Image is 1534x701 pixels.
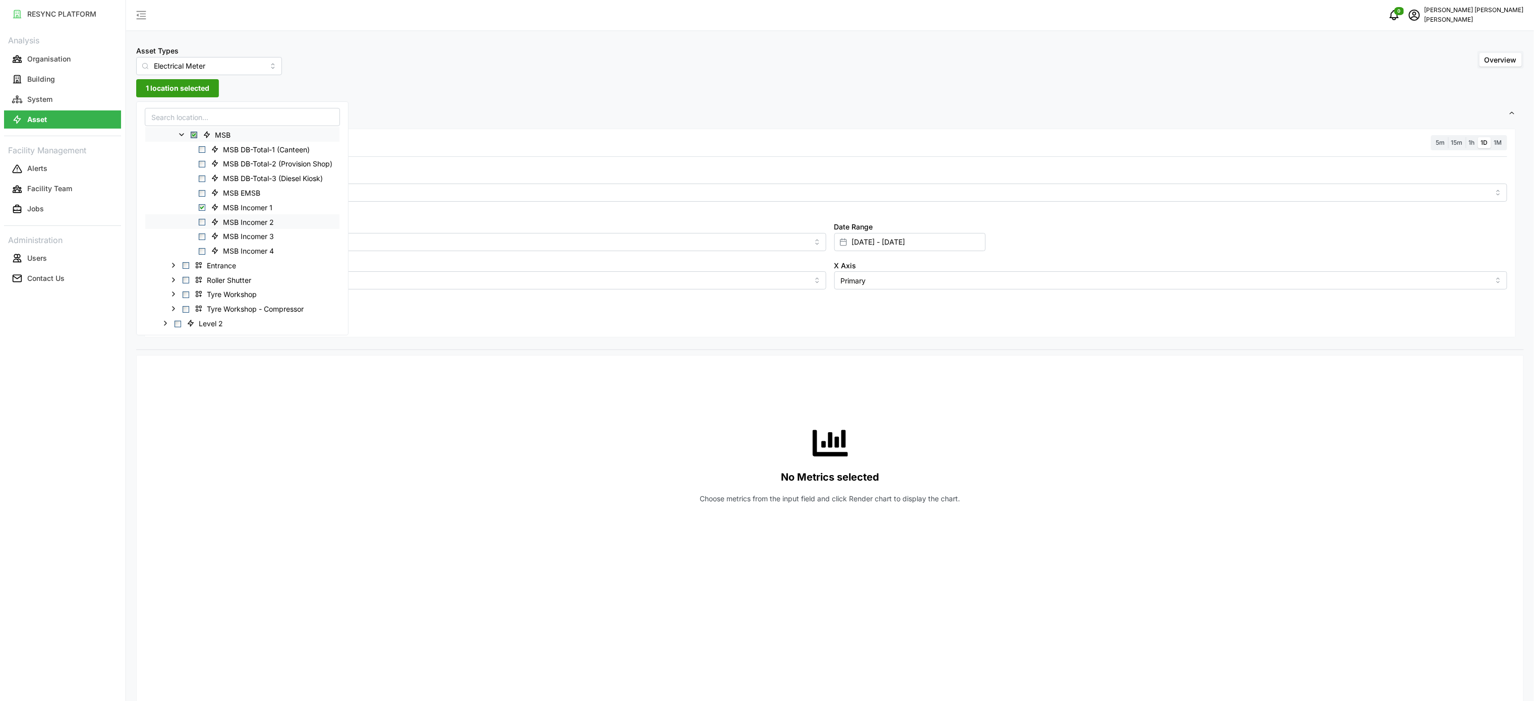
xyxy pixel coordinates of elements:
span: 15m [1451,139,1463,146]
button: Contact Us [4,269,121,287]
div: 1 location selected [136,101,349,335]
div: Settings [136,126,1524,350]
a: Alerts [4,159,121,179]
p: *You can only select a maximum of 5 metrics [153,204,1507,212]
p: Users [27,253,47,263]
span: MSB Incomer 2 [223,217,274,227]
span: Select MSB DB-Total-3 (Diesel Kiosk) [199,176,205,182]
a: Building [4,69,121,89]
span: Level 2 [183,317,230,329]
a: System [4,89,121,109]
span: 5m [1436,139,1445,146]
p: Building [27,74,55,84]
p: Asset [27,114,47,125]
p: RESYNC PLATFORM [27,9,96,19]
a: Jobs [4,199,121,219]
span: Select MSB Incomer 1 [199,204,205,211]
p: Facility Team [27,184,72,194]
span: Select Tyre Workshop [183,291,189,298]
span: 1M [1494,139,1502,146]
span: Select MSB EMSB [199,190,205,196]
button: notifications [1384,5,1404,25]
span: Entrance [207,261,236,271]
span: MSB EMSB [207,187,267,199]
p: Organisation [27,54,71,64]
span: Entrance [191,259,243,271]
label: Date Range [834,221,873,232]
input: Search location... [145,108,340,126]
span: Settings [144,101,1508,126]
span: MSB Incomer 1 [223,203,272,213]
p: No Metrics selected [781,469,879,486]
button: 1 location selected [136,79,219,97]
span: Select Level 2 [175,321,181,327]
span: Select MSB DB-Total-2 (Provision Shop) [199,161,205,167]
span: 0 [1398,8,1401,15]
span: Select MSB Incomer 2 [199,219,205,225]
span: Select MSB [191,132,197,138]
span: MSB Incomer 4 [207,245,281,257]
span: MSB DB-Total-3 (Diesel Kiosk) [207,172,330,184]
button: RESYNC PLATFORM [4,5,121,23]
span: Tyre Workshop - Compressor [207,304,304,314]
button: Alerts [4,160,121,178]
p: [PERSON_NAME] [1425,15,1524,25]
input: Select date range [834,233,986,251]
span: Select Tyre Workshop - Compressor [183,306,189,313]
p: System [27,94,52,104]
span: MSB EMSB [223,188,260,198]
span: MSB DB-Total-3 (Diesel Kiosk) [223,173,323,184]
a: Organisation [4,49,121,69]
button: System [4,90,121,108]
span: MSB DB-Total-1 (Canteen) [207,143,317,155]
input: Select metric [171,187,1490,198]
a: Facility Team [4,179,121,199]
span: MSB Incomer 3 [223,231,274,242]
button: Asset [4,110,121,129]
span: 1D [1481,139,1488,146]
p: Facility Management [4,142,121,157]
label: X Axis [834,260,857,271]
span: Select MSB DB-Total-1 (Canteen) [199,146,205,153]
span: Select MSB Incomer 4 [199,248,205,255]
span: MSB [199,129,238,141]
span: 1h [1469,139,1475,146]
span: Tyre Workshop [191,288,264,300]
button: schedule [1404,5,1425,25]
input: Select Y axis [153,271,826,289]
span: MSB Incomer 2 [207,215,281,227]
p: Alerts [27,163,47,173]
span: Overview [1485,55,1517,64]
a: Users [4,248,121,268]
p: [PERSON_NAME] [PERSON_NAME] [1425,6,1524,15]
button: Organisation [4,50,121,68]
button: Jobs [4,200,121,218]
span: Select MSB Incomer 3 [199,233,205,240]
input: Select chart type [153,233,826,251]
label: Asset Types [136,45,179,56]
a: Contact Us [4,268,121,288]
span: MSB DB-Total-2 (Provision Shop) [207,157,339,169]
span: MSB Incomer 3 [207,230,281,242]
a: RESYNC PLATFORM [4,4,121,24]
span: MSB Incomer 1 [207,201,279,213]
button: Users [4,249,121,267]
span: Tyre Workshop [207,289,257,300]
input: Select X axis [834,271,1508,289]
span: Roller Shutter [191,274,258,286]
span: Roller Shutter [207,275,251,285]
span: Select Roller Shutter [183,277,189,283]
p: Contact Us [27,273,65,283]
p: Jobs [27,204,44,214]
span: MSB DB-Total-1 (Canteen) [223,145,310,155]
span: Level 2 [199,319,223,329]
button: Building [4,70,121,88]
button: Facility Team [4,180,121,198]
p: Choose metrics from the input field and click Render chart to display the chart. [700,494,960,504]
p: Administration [4,232,121,247]
span: Select Entrance [183,262,189,269]
span: MSB Incomer 4 [223,246,274,256]
span: Tyre Workshop - Compressor [191,303,311,315]
span: 1 location selected [146,80,209,97]
span: MSB [215,130,231,140]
